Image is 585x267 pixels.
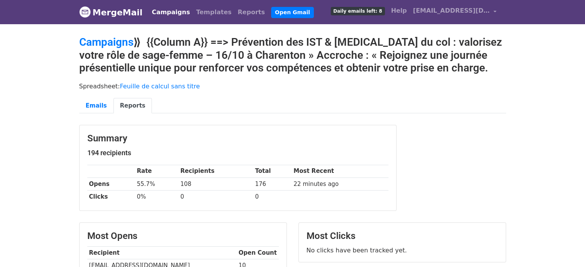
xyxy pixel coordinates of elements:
[135,177,178,190] td: 55.7%
[120,83,200,90] a: Feuille de calcul sans titre
[87,246,237,259] th: Recipient
[178,165,253,177] th: Recipients
[328,3,388,18] a: Daily emails left: 8
[413,6,490,15] span: [EMAIL_ADDRESS][DOMAIN_NAME]
[292,177,388,190] td: 22 minutes ago
[149,5,193,20] a: Campaigns
[79,36,506,75] h2: ⟫ {{Column A}} ==> Prévention des IST & [MEDICAL_DATA] du col : valorisez votre rôle de sage-femm...
[87,231,279,242] h3: Most Opens
[410,3,500,21] a: [EMAIL_ADDRESS][DOMAIN_NAME]
[547,230,585,267] iframe: Chat Widget
[253,177,292,190] td: 176
[237,246,279,259] th: Open Count
[87,177,135,190] th: Opens
[135,165,178,177] th: Rate
[253,190,292,203] td: 0
[331,7,385,15] span: Daily emails left: 8
[547,230,585,267] div: Widget de chat
[178,177,253,190] td: 108
[271,7,314,18] a: Open Gmail
[193,5,235,20] a: Templates
[235,5,268,20] a: Reports
[388,3,410,18] a: Help
[253,165,292,177] th: Total
[79,4,143,20] a: MergeMail
[87,190,135,203] th: Clicks
[292,165,388,177] th: Most Recent
[79,98,113,114] a: Emails
[87,149,388,157] h5: 194 recipients
[307,246,498,254] p: No clicks have been tracked yet.
[87,133,388,144] h3: Summary
[178,190,253,203] td: 0
[113,98,152,114] a: Reports
[79,6,91,18] img: MergeMail logo
[79,82,506,90] p: Spreadsheet:
[79,36,133,48] a: Campaigns
[135,190,178,203] td: 0%
[307,231,498,242] h3: Most Clicks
